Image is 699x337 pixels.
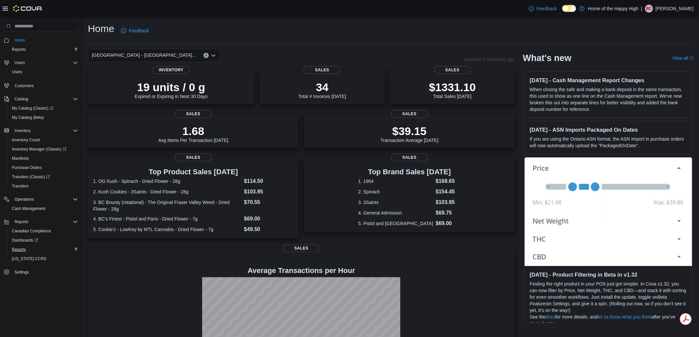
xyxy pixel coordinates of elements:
button: Cash Management [7,204,81,213]
button: Catalog [12,95,31,103]
span: My Catalog (Classic) [9,104,78,112]
span: Home [12,36,78,44]
span: [US_STATE] CCRS [12,256,46,261]
dd: $69.75 [436,209,461,217]
input: Dark Mode [562,5,576,12]
button: Home [1,35,81,45]
a: Transfers [9,182,31,190]
h3: [DATE] - Product Filtering in Beta in v1.32 [530,271,687,278]
span: Inventory Count [9,136,78,144]
span: Users [9,68,78,76]
span: Inventory [15,128,31,133]
button: Catalog [1,94,81,104]
a: let us know what you think [598,314,651,320]
a: Dashboards [9,236,41,244]
a: Inventory Manager (Classic) [9,145,69,153]
dt: 2. Kush Cookies - 3Saints - Dried Flower - 28g [93,188,241,195]
a: Transfers (Classic) [7,172,81,182]
button: Open list of options [211,53,216,58]
dt: 5. Cookie'z - LowKey by MTL Cannabis - Dried Flower - 7g [93,226,241,233]
button: Operations [1,195,81,204]
span: Feedback [129,27,149,34]
span: Sales [175,110,212,118]
dt: 3. BC Bounty (rotational) - The Original Fraser Valley Weed - Dried Flower - 28g [93,199,241,212]
span: Customers [15,83,34,88]
dt: 5. Pistol and [GEOGRAPHIC_DATA] [358,220,433,227]
button: My Catalog (Beta) [7,113,81,122]
span: Cash Management [12,206,45,211]
p: 19 units / 0 g [135,81,208,94]
span: Reports [15,219,28,224]
span: Inventory Manager (Classic) [9,145,78,153]
span: Users [12,59,78,67]
nav: Complex example [4,33,78,294]
div: Expired or Expiring in Next 30 Days [135,81,208,99]
button: Transfers [7,182,81,191]
div: Total Sales [DATE] [429,81,476,99]
span: Catalog [12,95,78,103]
button: Users [12,59,27,67]
span: Catalog [15,96,28,102]
h2: What's new [523,53,571,63]
button: Settings [1,267,81,277]
span: Dashboards [12,238,38,243]
dd: $114.50 [244,177,294,185]
span: Canadian Compliance [9,227,78,235]
a: Feedback [118,24,152,37]
a: Users [9,68,25,76]
span: Transfers [12,184,28,189]
span: Sales [175,153,212,161]
p: If you are using the Ontario ASN format, the ASN Import in purchase orders will now automatically... [530,136,687,149]
p: Finding the right product in your POS just got simpler. In Cova v1.32, you can now filter by Pric... [530,281,687,314]
a: My Catalog (Beta) [9,114,47,121]
dt: 4. General Admission [358,210,433,216]
span: Operations [15,197,34,202]
button: Manifests [7,154,81,163]
h3: [DATE] - ASN Imports Packaged On Dates [530,126,687,133]
button: Users [7,67,81,77]
a: Canadian Compliance [9,227,54,235]
span: Users [12,69,22,75]
p: When closing the safe and making a bank deposit in the same transaction, this used to show as one... [530,86,687,113]
a: Dashboards [7,236,81,245]
button: Purchase Orders [7,163,81,172]
dt: 1. 1964 [358,178,433,185]
span: Sales [283,244,320,252]
button: Customers [1,81,81,90]
span: BC [646,5,652,13]
span: Cash Management [9,205,78,213]
span: Manifests [9,154,78,162]
a: Purchase Orders [9,164,45,172]
dd: $70.55 [244,198,294,206]
p: | [641,5,643,13]
span: [GEOGRAPHIC_DATA] - [GEOGRAPHIC_DATA] - Fire & Flower [92,51,197,59]
h3: Top Brand Sales [DATE] [358,168,461,176]
span: Canadian Compliance [12,228,51,234]
a: Customers [12,82,36,90]
span: Transfers (Classic) [12,174,50,180]
span: My Catalog (Beta) [9,114,78,121]
dd: $103.95 [436,198,461,206]
button: Reports [1,217,81,226]
a: [US_STATE] CCRS [9,255,49,263]
span: Dashboards [9,236,78,244]
h4: Average Transactions per Hour [93,267,510,275]
img: Cova [13,5,43,12]
dd: $49.50 [244,225,294,233]
span: Home [15,38,25,43]
dd: $69.00 [436,219,461,227]
span: Transfers (Classic) [9,173,78,181]
span: Customers [12,81,78,89]
span: Sales [434,66,471,74]
span: Reports [12,47,26,52]
span: Purchase Orders [12,165,42,170]
span: Inventory Count [12,137,40,143]
span: Purchase Orders [9,164,78,172]
span: Reports [9,46,78,53]
button: Inventory [1,126,81,135]
button: Reports [7,45,81,54]
a: My Catalog (Classic) [9,104,56,112]
h3: Top Product Sales [DATE] [93,168,293,176]
p: $1331.10 [429,81,476,94]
